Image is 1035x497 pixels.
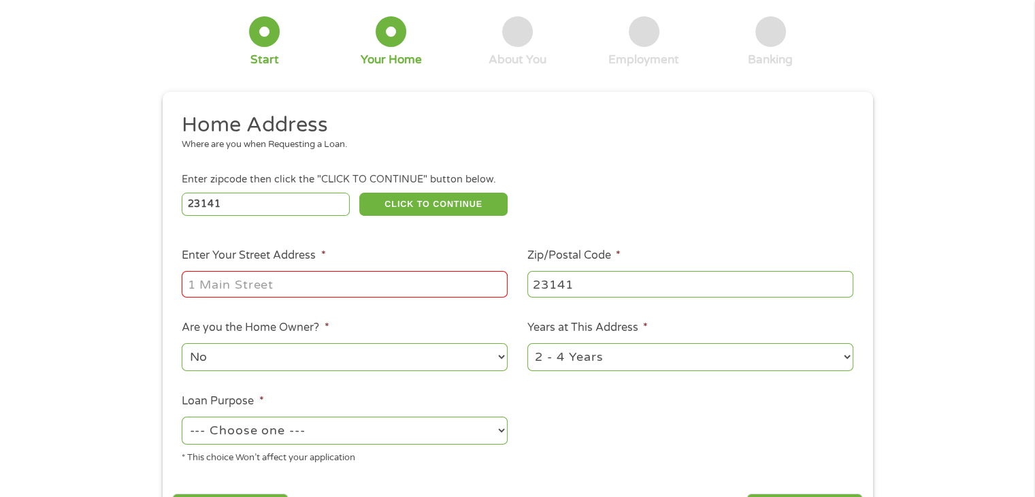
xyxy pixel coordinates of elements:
[361,52,422,67] div: Your Home
[182,447,508,465] div: * This choice Won’t affect your application
[182,193,350,216] input: Enter Zipcode (e.g 01510)
[359,193,508,216] button: CLICK TO CONTINUE
[182,172,853,187] div: Enter zipcode then click the "CLICK TO CONTINUE" button below.
[527,248,621,263] label: Zip/Postal Code
[182,394,263,408] label: Loan Purpose
[489,52,546,67] div: About You
[748,52,793,67] div: Banking
[182,321,329,335] label: Are you the Home Owner?
[182,112,843,139] h2: Home Address
[182,138,843,152] div: Where are you when Requesting a Loan.
[608,52,679,67] div: Employment
[182,271,508,297] input: 1 Main Street
[527,321,648,335] label: Years at This Address
[250,52,279,67] div: Start
[182,248,325,263] label: Enter Your Street Address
